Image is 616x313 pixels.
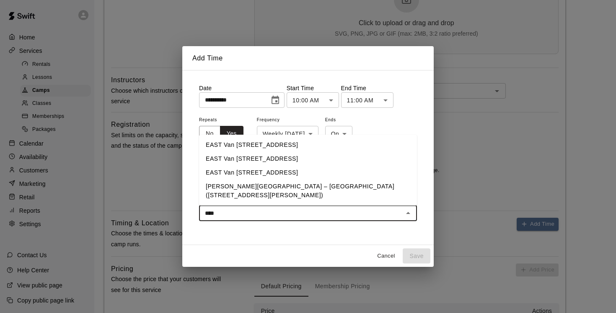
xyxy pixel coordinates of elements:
[199,152,417,166] li: EAST Van [STREET_ADDRESS]
[199,126,220,141] button: No
[199,115,250,126] span: Repeats
[199,138,417,152] li: EAST Van [STREET_ADDRESS]
[199,126,243,141] div: outlined button group
[341,92,393,108] div: 11:00 AM
[325,115,353,126] span: Ends
[341,84,393,92] p: End Time
[199,166,417,180] li: EAST Van [STREET_ADDRESS]
[287,84,339,92] p: Start Time
[257,126,318,141] div: Weekly [DATE]
[373,250,399,263] button: Cancel
[199,84,285,92] p: Date
[199,180,417,202] li: [PERSON_NAME][GEOGRAPHIC_DATA] – [GEOGRAPHIC_DATA] ([STREET_ADDRESS][PERSON_NAME])
[287,92,339,108] div: 10:00 AM
[267,92,284,109] button: Choose date, selected date is Nov 10, 2025
[257,115,318,126] span: Frequency
[220,126,243,141] button: Yes
[402,207,414,219] button: Close
[325,126,353,141] div: On
[182,46,434,70] h2: Add Time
